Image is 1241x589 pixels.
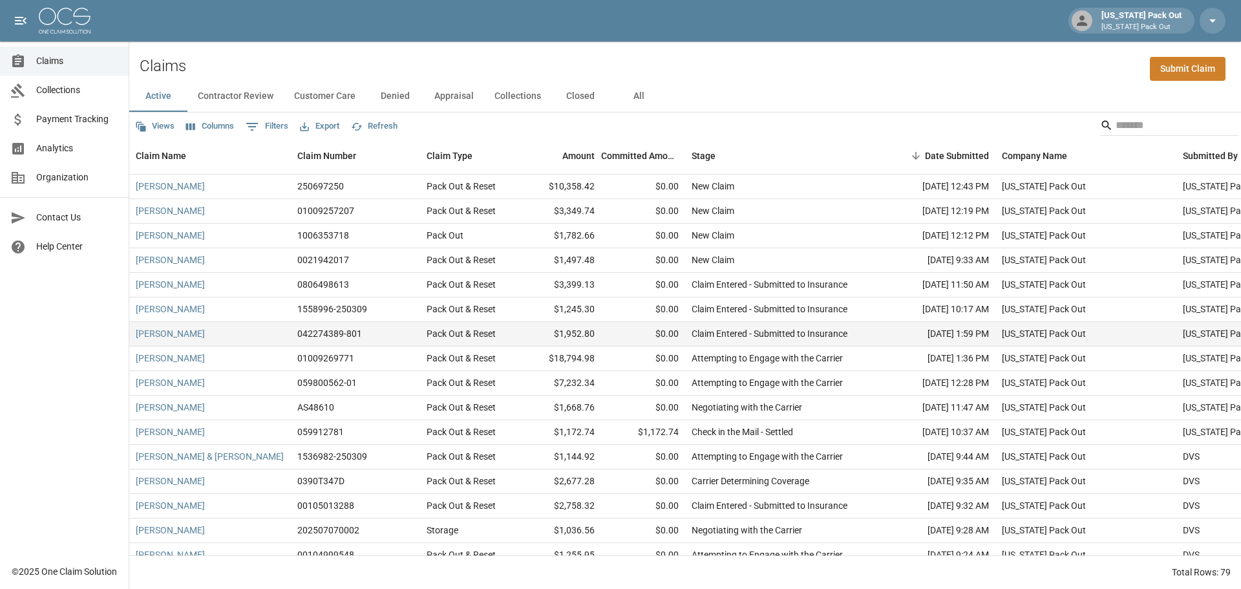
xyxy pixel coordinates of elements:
[427,278,496,291] div: Pack Out & Reset
[1002,229,1086,242] div: Arizona Pack Out
[517,469,601,494] div: $2,677.28
[692,524,802,537] div: Negotiating with the Carrier
[1096,9,1187,32] div: [US_STATE] Pack Out
[517,322,601,347] div: $1,952.80
[297,253,349,266] div: 0021942017
[879,494,995,519] div: [DATE] 9:32 AM
[692,450,843,463] div: Attempting to Engage with the Carrier
[12,565,117,578] div: © 2025 One Claim Solution
[1002,475,1086,487] div: Arizona Pack Out
[517,445,601,469] div: $1,144.92
[427,253,496,266] div: Pack Out & Reset
[291,138,420,174] div: Claim Number
[551,81,610,112] button: Closed
[136,303,205,316] a: [PERSON_NAME]
[1100,115,1238,138] div: Search
[601,347,685,371] div: $0.00
[183,116,237,136] button: Select columns
[925,138,989,174] div: Date Submitted
[562,138,595,174] div: Amount
[601,543,685,568] div: $0.00
[36,54,118,68] span: Claims
[297,327,362,340] div: 042274389-801
[879,420,995,445] div: [DATE] 10:37 AM
[879,347,995,371] div: [DATE] 1:36 PM
[610,81,668,112] button: All
[601,175,685,199] div: $0.00
[517,420,601,445] div: $1,172.74
[517,543,601,568] div: $1,255.95
[297,475,345,487] div: 0390T347D
[601,297,685,322] div: $0.00
[601,396,685,420] div: $0.00
[136,425,205,438] a: [PERSON_NAME]
[879,138,995,174] div: Date Submitted
[297,352,354,365] div: 01009269771
[427,352,496,365] div: Pack Out & Reset
[1002,499,1086,512] div: Arizona Pack Out
[136,401,205,414] a: [PERSON_NAME]
[39,8,90,34] img: ocs-logo-white-transparent.png
[1002,548,1086,561] div: Arizona Pack Out
[1002,376,1086,389] div: Arizona Pack Out
[907,147,925,165] button: Sort
[427,425,496,438] div: Pack Out & Reset
[879,248,995,273] div: [DATE] 9:33 AM
[879,175,995,199] div: [DATE] 12:43 PM
[136,524,205,537] a: [PERSON_NAME]
[36,83,118,97] span: Collections
[1002,303,1086,316] div: Arizona Pack Out
[601,224,685,248] div: $0.00
[1002,425,1086,438] div: Arizona Pack Out
[297,425,344,438] div: 059912781
[297,229,349,242] div: 1006353718
[297,450,367,463] div: 1536982-250309
[129,81,1241,112] div: dynamic tabs
[692,204,734,217] div: New Claim
[1101,22,1182,33] p: [US_STATE] Pack Out
[601,138,685,174] div: Committed Amount
[879,396,995,420] div: [DATE] 11:47 AM
[1172,566,1231,579] div: Total Rows: 79
[136,548,205,561] a: [PERSON_NAME]
[1183,499,1200,512] div: DVS
[601,494,685,519] div: $0.00
[692,253,734,266] div: New Claim
[517,396,601,420] div: $1,668.76
[601,199,685,224] div: $0.00
[187,81,284,112] button: Contractor Review
[136,180,205,193] a: [PERSON_NAME]
[692,499,847,512] div: Claim Entered - Submitted to Insurance
[685,138,879,174] div: Stage
[692,278,847,291] div: Claim Entered - Submitted to Insurance
[692,425,793,438] div: Check in the Mail - Settled
[1150,57,1225,81] a: Submit Claim
[517,248,601,273] div: $1,497.48
[136,475,205,487] a: [PERSON_NAME]
[427,138,472,174] div: Claim Type
[692,376,843,389] div: Attempting to Engage with the Carrier
[284,81,366,112] button: Customer Care
[297,303,367,316] div: 1558996-250309
[136,376,205,389] a: [PERSON_NAME]
[879,273,995,297] div: [DATE] 11:50 AM
[879,322,995,347] div: [DATE] 1:59 PM
[692,327,847,340] div: Claim Entered - Submitted to Insurance
[420,138,517,174] div: Claim Type
[517,347,601,371] div: $18,794.98
[297,499,354,512] div: 00105013288
[517,273,601,297] div: $3,399.13
[36,142,118,155] span: Analytics
[1183,138,1238,174] div: Submitted By
[692,475,809,487] div: Carrier Determining Coverage
[297,548,354,561] div: 00104999548
[129,138,291,174] div: Claim Name
[427,475,496,487] div: Pack Out & Reset
[879,199,995,224] div: [DATE] 12:19 PM
[1002,180,1086,193] div: Arizona Pack Out
[879,224,995,248] div: [DATE] 12:12 PM
[1002,401,1086,414] div: Arizona Pack Out
[136,253,205,266] a: [PERSON_NAME]
[427,548,496,561] div: Pack Out & Reset
[879,543,995,568] div: [DATE] 9:24 AM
